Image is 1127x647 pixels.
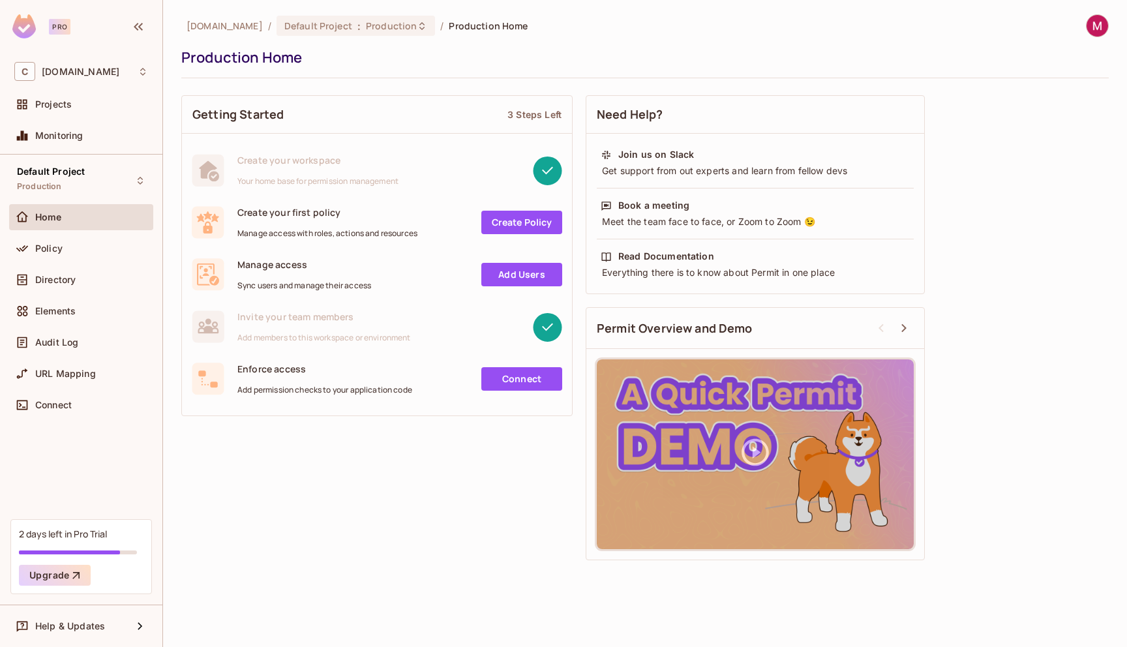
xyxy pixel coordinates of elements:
span: Getting Started [192,106,284,123]
span: Projects [35,99,72,110]
span: Production [366,20,417,32]
span: the active workspace [187,20,263,32]
span: Elements [35,306,76,316]
div: Join us on Slack [618,148,694,161]
div: 2 days left in Pro Trial [19,528,107,540]
span: Default Project [17,166,85,177]
span: Your home base for permission management [237,176,398,187]
span: Workspace: cyclops.security [42,67,119,77]
div: Meet the team face to face, or Zoom to Zoom 😉 [601,215,910,228]
span: Create your first policy [237,206,417,218]
div: Pro [49,19,70,35]
div: 3 Steps Left [507,108,562,121]
a: Add Users [481,263,562,286]
span: Production Home [449,20,528,32]
span: Add members to this workspace or environment [237,333,411,343]
span: Manage access with roles, actions and resources [237,228,417,239]
span: Monitoring [35,130,83,141]
span: Policy [35,243,63,254]
div: Get support from out experts and learn from fellow devs [601,164,910,177]
span: Default Project [284,20,352,32]
img: SReyMgAAAABJRU5ErkJggg== [12,14,36,38]
span: Enforce access [237,363,412,375]
img: Matan Benjio [1087,15,1108,37]
span: Directory [35,275,76,285]
span: Permit Overview and Demo [597,320,753,337]
button: Upgrade [19,565,91,586]
span: Connect [35,400,72,410]
span: URL Mapping [35,369,96,379]
a: Connect [481,367,562,391]
span: Invite your team members [237,310,411,323]
span: C [14,62,35,81]
span: : [357,21,361,31]
li: / [440,20,443,32]
span: Add permission checks to your application code [237,385,412,395]
span: Production [17,181,62,192]
span: Audit Log [35,337,78,348]
div: Production Home [181,48,1102,67]
div: Read Documentation [618,250,714,263]
span: Home [35,212,62,222]
a: Create Policy [481,211,562,234]
div: Everything there is to know about Permit in one place [601,266,910,279]
span: Manage access [237,258,371,271]
span: Create your workspace [237,154,398,166]
div: Book a meeting [618,199,689,212]
span: Sync users and manage their access [237,280,371,291]
li: / [268,20,271,32]
span: Help & Updates [35,621,105,631]
span: Need Help? [597,106,663,123]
